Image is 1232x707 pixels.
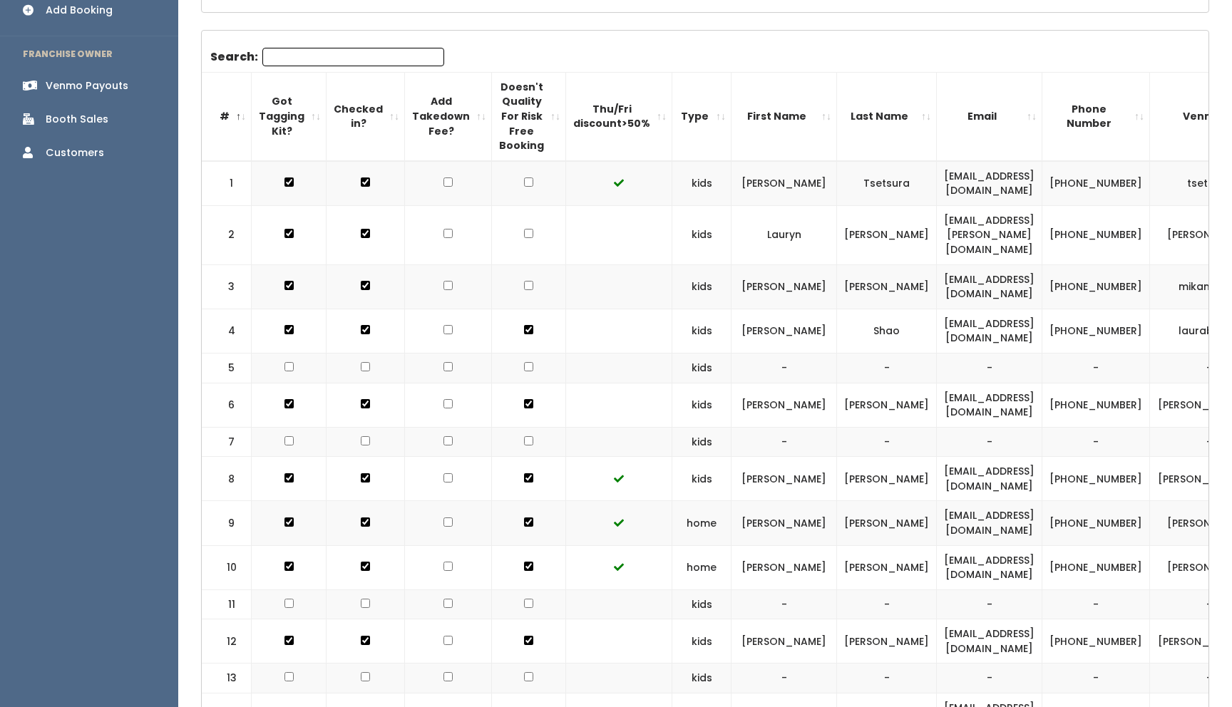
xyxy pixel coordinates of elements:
[672,161,731,206] td: kids
[837,205,937,264] td: [PERSON_NAME]
[202,427,252,457] td: 7
[837,383,937,427] td: [PERSON_NAME]
[1042,619,1150,664] td: [PHONE_NUMBER]
[672,383,731,427] td: kids
[672,264,731,309] td: kids
[1042,457,1150,501] td: [PHONE_NUMBER]
[731,457,837,501] td: [PERSON_NAME]
[202,353,252,383] td: 5
[731,501,837,545] td: [PERSON_NAME]
[937,427,1042,457] td: -
[202,309,252,353] td: 4
[837,264,937,309] td: [PERSON_NAME]
[566,72,672,160] th: Thu/Fri discount&gt;50%: activate to sort column ascending
[672,457,731,501] td: kids
[837,72,937,160] th: Last Name: activate to sort column ascending
[672,72,731,160] th: Type: activate to sort column ascending
[937,619,1042,664] td: [EMAIL_ADDRESS][DOMAIN_NAME]
[937,72,1042,160] th: Email: activate to sort column ascending
[731,545,837,589] td: [PERSON_NAME]
[937,309,1042,353] td: [EMAIL_ADDRESS][DOMAIN_NAME]
[202,457,252,501] td: 8
[202,545,252,589] td: 10
[1042,161,1150,206] td: [PHONE_NUMBER]
[202,205,252,264] td: 2
[202,72,252,160] th: #: activate to sort column descending
[1042,501,1150,545] td: [PHONE_NUMBER]
[46,78,128,93] div: Venmo Payouts
[937,501,1042,545] td: [EMAIL_ADDRESS][DOMAIN_NAME]
[672,619,731,664] td: kids
[46,145,104,160] div: Customers
[1042,309,1150,353] td: [PHONE_NUMBER]
[492,72,566,160] th: Doesn't Quality For Risk Free Booking : activate to sort column ascending
[405,72,492,160] th: Add Takedown Fee?: activate to sort column ascending
[672,205,731,264] td: kids
[1042,383,1150,427] td: [PHONE_NUMBER]
[672,664,731,693] td: kids
[202,383,252,427] td: 6
[837,501,937,545] td: [PERSON_NAME]
[731,264,837,309] td: [PERSON_NAME]
[837,664,937,693] td: -
[731,619,837,664] td: [PERSON_NAME]
[731,353,837,383] td: -
[672,545,731,589] td: home
[1042,589,1150,619] td: -
[731,589,837,619] td: -
[837,457,937,501] td: [PERSON_NAME]
[202,619,252,664] td: 12
[672,353,731,383] td: kids
[252,72,327,160] th: Got Tagging Kit?: activate to sort column ascending
[937,589,1042,619] td: -
[202,664,252,693] td: 13
[837,161,937,206] td: Tsetsura
[731,383,837,427] td: [PERSON_NAME]
[1042,545,1150,589] td: [PHONE_NUMBER]
[1042,353,1150,383] td: -
[672,589,731,619] td: kids
[46,3,113,18] div: Add Booking
[731,427,837,457] td: -
[837,589,937,619] td: -
[937,457,1042,501] td: [EMAIL_ADDRESS][DOMAIN_NAME]
[731,205,837,264] td: Lauryn
[837,619,937,664] td: [PERSON_NAME]
[937,353,1042,383] td: -
[937,383,1042,427] td: [EMAIL_ADDRESS][DOMAIN_NAME]
[937,161,1042,206] td: [EMAIL_ADDRESS][DOMAIN_NAME]
[262,48,444,66] input: Search:
[837,309,937,353] td: Shao
[1042,664,1150,693] td: -
[202,589,252,619] td: 11
[327,72,405,160] th: Checked in?: activate to sort column ascending
[1042,72,1150,160] th: Phone Number: activate to sort column ascending
[731,664,837,693] td: -
[672,309,731,353] td: kids
[937,205,1042,264] td: [EMAIL_ADDRESS][PERSON_NAME][DOMAIN_NAME]
[837,353,937,383] td: -
[1042,427,1150,457] td: -
[937,664,1042,693] td: -
[210,48,444,66] label: Search:
[672,427,731,457] td: kids
[837,545,937,589] td: [PERSON_NAME]
[837,427,937,457] td: -
[46,112,108,127] div: Booth Sales
[1042,205,1150,264] td: [PHONE_NUMBER]
[937,545,1042,589] td: [EMAIL_ADDRESS][DOMAIN_NAME]
[937,264,1042,309] td: [EMAIL_ADDRESS][DOMAIN_NAME]
[202,501,252,545] td: 9
[1042,264,1150,309] td: [PHONE_NUMBER]
[731,161,837,206] td: [PERSON_NAME]
[672,501,731,545] td: home
[202,264,252,309] td: 3
[731,309,837,353] td: [PERSON_NAME]
[202,161,252,206] td: 1
[731,72,837,160] th: First Name: activate to sort column ascending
